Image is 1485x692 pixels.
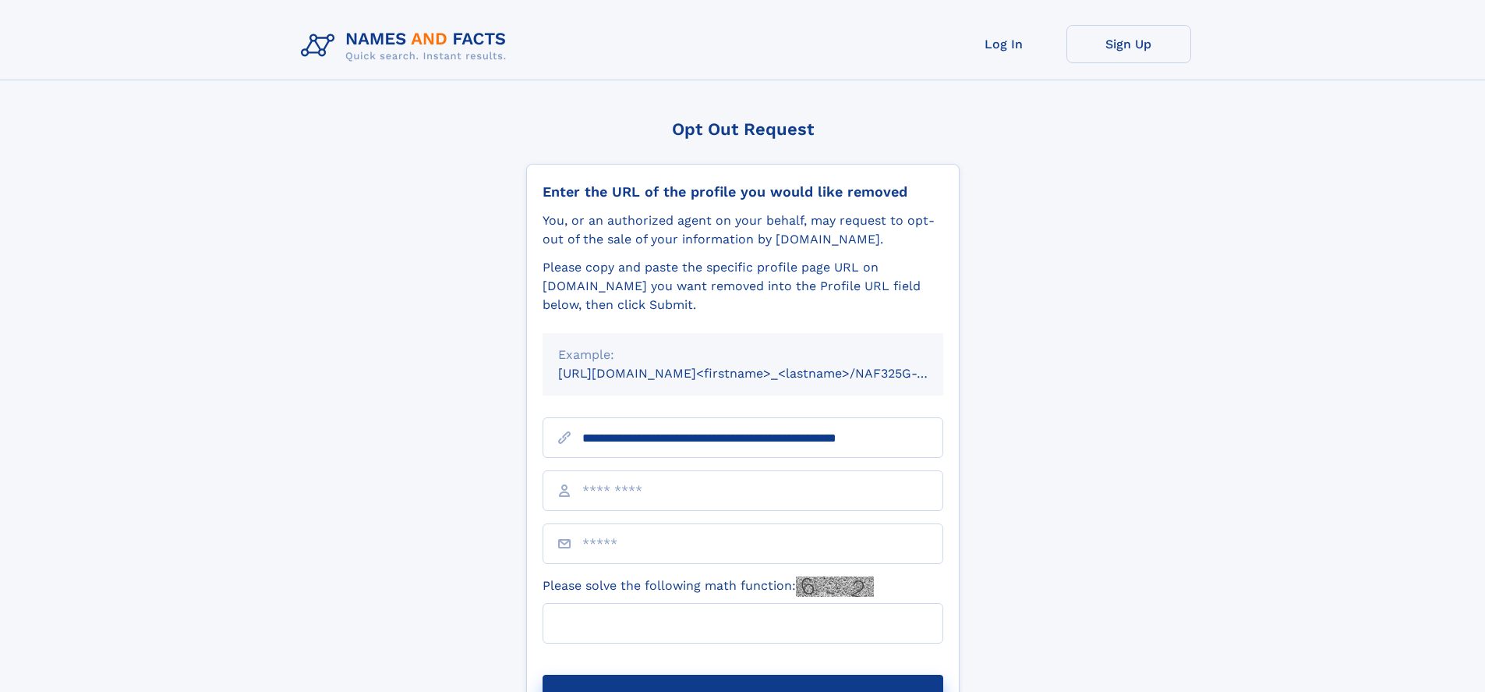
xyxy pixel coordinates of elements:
[543,258,943,314] div: Please copy and paste the specific profile page URL on [DOMAIN_NAME] you want removed into the Pr...
[543,183,943,201] div: Enter the URL of the profile you would like removed
[543,211,943,249] div: You, or an authorized agent on your behalf, may request to opt-out of the sale of your informatio...
[526,119,960,139] div: Opt Out Request
[942,25,1066,63] a: Log In
[1066,25,1191,63] a: Sign Up
[295,25,519,67] img: Logo Names and Facts
[558,366,973,381] small: [URL][DOMAIN_NAME]<firstname>_<lastname>/NAF325G-xxxxxxxx
[558,346,928,364] div: Example:
[543,577,874,597] label: Please solve the following math function:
